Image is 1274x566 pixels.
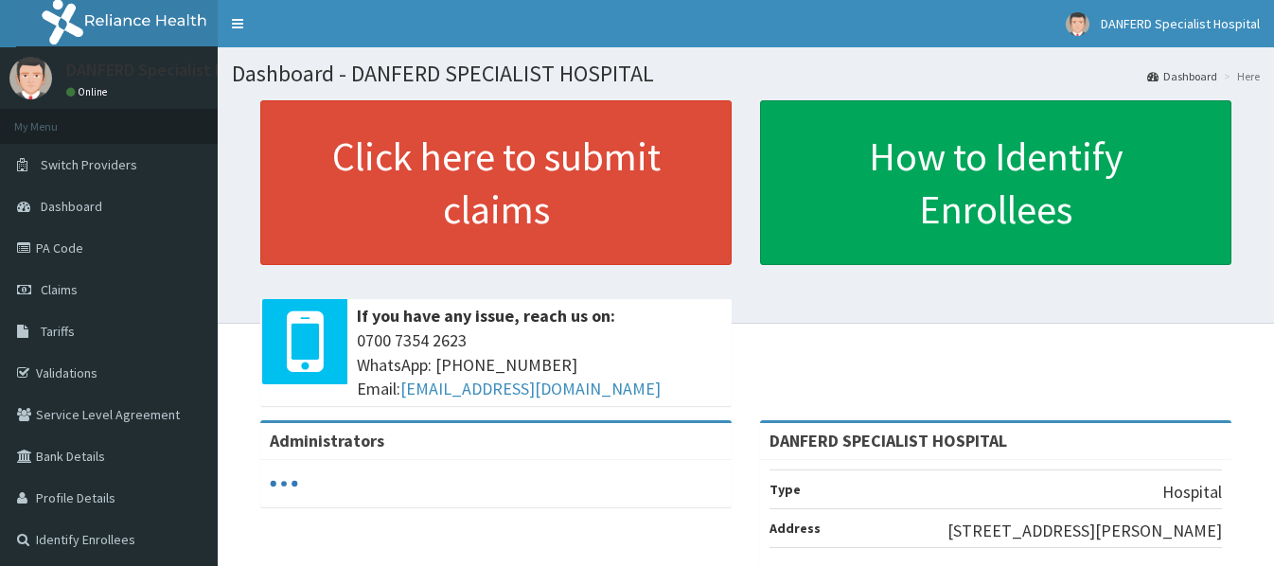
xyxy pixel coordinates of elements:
span: Claims [41,281,78,298]
b: Address [770,520,821,537]
svg: audio-loading [270,469,298,498]
span: DANFERD Specialist Hospital [1101,15,1260,32]
a: [EMAIL_ADDRESS][DOMAIN_NAME] [400,378,661,399]
b: Type [770,481,801,498]
img: User Image [9,57,52,99]
a: How to Identify Enrollees [760,100,1231,265]
a: Online [66,85,112,98]
strong: DANFERD SPECIALIST HOSPITAL [770,430,1007,451]
span: Tariffs [41,323,75,340]
span: Switch Providers [41,156,137,173]
p: DANFERD Specialist Hospital [66,62,277,79]
li: Here [1219,68,1260,84]
span: 0700 7354 2623 WhatsApp: [PHONE_NUMBER] Email: [357,328,722,401]
p: [STREET_ADDRESS][PERSON_NAME] [947,519,1222,543]
img: User Image [1066,12,1089,36]
p: Hospital [1162,480,1222,504]
a: Dashboard [1147,68,1217,84]
b: If you have any issue, reach us on: [357,305,615,327]
a: Click here to submit claims [260,100,732,265]
h1: Dashboard - DANFERD SPECIALIST HOSPITAL [232,62,1260,86]
b: Administrators [270,430,384,451]
span: Dashboard [41,198,102,215]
